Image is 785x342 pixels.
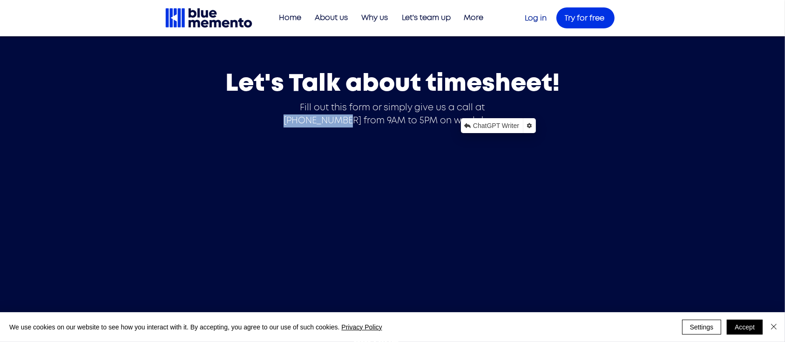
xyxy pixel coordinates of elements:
[274,10,306,26] p: Home
[352,10,392,26] a: Why us
[234,136,552,308] iframe: Blue Memento Demo
[310,10,352,26] p: About us
[306,10,352,26] a: About us
[284,103,501,125] span: Fill out this form or simply give us a call at [PHONE_NUMBER] from 9AM to 5PM on weekdays.
[768,321,779,332] img: Close
[727,320,763,335] button: Accept
[768,320,779,335] button: Close
[459,10,488,26] p: More
[271,10,306,26] a: Home
[271,10,488,26] nav: Site
[164,7,253,29] img: Blue Memento black logo
[9,323,382,331] span: We use cookies on our website to see how you interact with it. By accepting, you agree to our use...
[226,71,560,95] span: Let's Talk about timesheet!
[556,7,615,28] a: Try for free
[397,10,455,26] p: Let's team up
[565,14,605,22] span: Try for free
[525,14,547,22] a: Log in
[357,10,392,26] p: Why us
[341,323,382,331] a: Privacy Policy
[392,10,455,26] a: Let's team up
[682,320,722,335] button: Settings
